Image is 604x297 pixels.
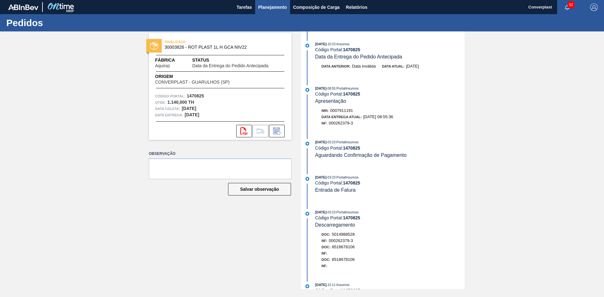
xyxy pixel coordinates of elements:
span: FINALIZADO [165,39,253,45]
span: Qtde : [155,99,166,106]
span: Data coleta: [155,106,180,112]
strong: 1470825 [343,91,360,96]
span: Descarregamento [315,222,355,228]
span: Aquiraz [155,63,170,68]
button: Salvar observação [228,183,291,195]
span: Nri: [322,109,329,113]
strong: 1470825 [343,180,360,185]
div: Código Portal: [315,288,465,293]
strong: 1.140,000 TH [167,100,194,105]
img: atual [305,212,309,216]
span: : PortalInsumos [335,210,358,214]
span: - 08:55 [327,87,335,90]
span: Doc: [322,245,330,249]
span: Doc: [322,233,330,236]
span: 000262379-3 [329,238,353,243]
strong: 1470825 [343,215,360,220]
span: Data Entrega Atual: [322,115,362,119]
span: [DATE] [406,64,419,69]
span: Planejamento [258,3,287,11]
span: [DATE] [315,175,327,179]
div: Informar alteração no pedido [269,125,285,137]
span: Origem [155,73,248,80]
strong: 1470825 [187,93,204,98]
span: : PortalInsumos [335,140,358,144]
span: 000262379-3 [329,121,353,125]
span: [DATE] [315,140,327,144]
img: atual [305,177,309,181]
span: 52 [568,1,574,8]
button: Notificações [557,3,577,12]
span: - 03:23 [327,176,335,179]
span: 8518678106 [332,245,355,249]
span: - 15:11 [327,283,335,287]
span: - 03:23 [327,140,335,144]
span: : PortalInsumos [335,175,358,179]
span: Data da Entrega do Pedido Antecipada [315,54,402,59]
span: Data inválida [352,64,376,69]
span: 0007911191 [330,108,353,113]
h1: Pedidos [6,19,118,26]
span: 8518678106 [332,257,355,262]
div: Código Portal: [315,47,465,52]
span: 30003826 - ROT PLAST 1L H GCA NIV22 [165,45,279,50]
span: Relatórios [346,3,367,11]
div: Código Portal: [315,91,465,96]
span: [DATE] [315,86,327,90]
div: Código Portal: [315,215,465,220]
span: Status [192,57,285,63]
span: Data atual: [382,64,404,68]
span: NF: [322,121,327,125]
img: Logout [590,3,598,11]
img: atual [305,142,309,146]
div: Código Portal: [315,146,465,151]
span: NF: [322,251,327,255]
div: Ir para Composição de Carga [253,125,268,137]
img: atual [305,284,309,288]
span: Aguardando Confirmação de Pagamento [315,152,407,158]
img: status [150,42,158,50]
span: Tarefas [237,3,252,11]
img: TNhmsLtSVTkK8tSr43FrP2fwEKptu5GPRR3wAAAABJRU5ErkJggg== [8,4,38,10]
span: Data entrega: [155,112,183,118]
span: Código Portal: [155,93,185,99]
span: Data da Entrega do Pedido Antecipada [192,63,268,68]
span: : Insumos [335,283,350,287]
div: Código Portal: [315,180,465,185]
strong: 1470825 [343,288,360,293]
span: - 03:23 [327,211,335,214]
span: 5014988528 [332,232,355,237]
span: [DATE] [315,283,327,287]
span: Fábrica [155,57,190,63]
span: : PortalInsumos [335,86,358,90]
span: Entrada de Fatura [315,187,356,193]
strong: 1470825 [343,146,360,151]
span: : Insumos [335,42,350,46]
strong: 1470825 [343,47,360,52]
strong: [DATE] [182,106,196,111]
span: [DATE] 08:55:36 [363,114,393,119]
span: Data anterior: [322,64,350,68]
label: Observação [149,149,292,158]
div: Abrir arquivo PDF [236,125,252,137]
span: NF: [322,239,327,243]
span: - 10:23 [327,42,335,46]
img: atual [305,44,309,47]
span: Apresentação [315,98,346,104]
span: Doc: [322,258,330,261]
strong: [DATE] [185,112,199,117]
span: [DATE] [315,210,327,214]
span: [DATE] [315,42,327,46]
span: Composição de Carga [293,3,340,11]
img: atual [305,88,309,92]
span: CONVERPLAST - GUARULHOS (SP) [155,80,230,85]
span: NF: [322,264,327,268]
